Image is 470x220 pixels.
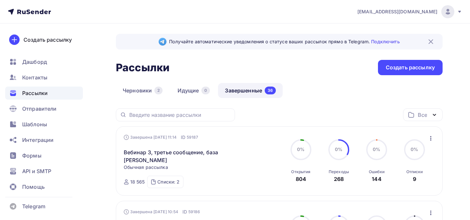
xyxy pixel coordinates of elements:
[329,169,349,174] div: Переходы
[129,111,231,118] input: Введите название рассылки
[169,38,399,45] span: Получайте автоматические уведомления о статусе ваших рассылок прямо в Telegram.
[5,87,83,100] a: Рассылки
[22,89,48,97] span: Рассылки
[187,134,198,141] span: 59187
[403,108,443,121] button: Все
[22,58,47,66] span: Дашборд
[297,146,305,152] span: 0%
[357,5,462,18] a: [EMAIL_ADDRESS][DOMAIN_NAME]
[23,36,72,44] div: Создать рассылку
[22,74,47,81] span: Контакты
[154,87,163,94] div: 2
[124,148,236,164] a: Вебинар 3, третье сообщение, база [PERSON_NAME]
[5,102,83,115] a: Отправители
[22,152,41,159] span: Формы
[22,167,51,175] span: API и SMTP
[265,87,276,94] div: 36
[406,169,423,174] div: Отписки
[116,61,169,74] h2: Рассылки
[171,83,217,98] a: Идущие0
[157,179,180,185] div: Списки: 2
[124,164,168,171] span: Обычная рассылка
[218,83,283,98] a: Завершенные36
[373,146,380,152] span: 0%
[411,146,418,152] span: 0%
[22,202,45,210] span: Telegram
[334,175,344,183] div: 268
[291,169,310,174] div: Открытия
[5,71,83,84] a: Контакты
[357,8,437,15] span: [EMAIL_ADDRESS][DOMAIN_NAME]
[130,179,145,185] div: 18 565
[159,38,166,46] img: Telegram
[124,209,200,215] div: Завершена [DATE] 10:54
[5,55,83,68] a: Дашборд
[5,149,83,162] a: Формы
[5,118,83,131] a: Шаблоны
[335,146,342,152] span: 0%
[116,83,169,98] a: Черновики2
[386,64,435,71] div: Создать рассылку
[181,134,185,141] span: ID
[296,175,306,183] div: 804
[413,175,416,183] div: 9
[22,105,57,113] span: Отправители
[182,209,187,215] span: ID
[22,183,45,191] span: Помощь
[369,169,384,174] div: Ошибки
[418,111,427,119] div: Все
[124,134,198,141] div: Завершена [DATE] 11:14
[371,39,399,44] a: Подключить
[22,120,47,128] span: Шаблоны
[372,175,381,183] div: 144
[201,87,210,94] div: 0
[22,136,54,144] span: Интеграции
[188,209,200,215] span: 59186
